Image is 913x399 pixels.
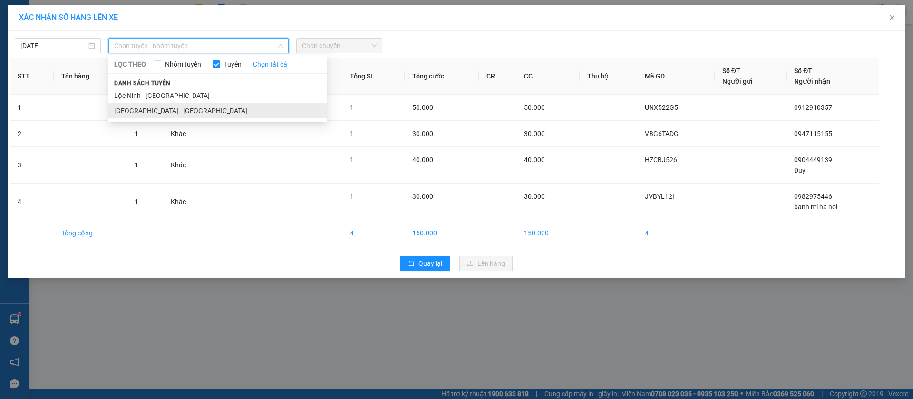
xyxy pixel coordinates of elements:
th: Mã GD [637,58,715,95]
span: rollback [408,260,415,268]
span: close [888,14,896,21]
span: Duy [794,166,806,174]
span: Quay lại [418,258,442,269]
td: Khác [163,147,211,184]
span: Nhóm tuyến [161,59,205,69]
span: Chọn tuyến - nhóm tuyến [114,39,283,53]
th: CC [516,58,580,95]
span: 30.000 [524,193,545,200]
li: Lộc Ninh - [GEOGRAPHIC_DATA] [108,88,327,103]
th: Tổng cước [405,58,479,95]
span: 1 [135,130,138,137]
span: 1 [350,104,354,111]
span: 1 [135,161,138,169]
button: uploadLên hàng [459,256,513,271]
td: Tổng cộng [54,220,127,246]
a: Chọn tất cả [253,59,287,69]
button: Close [879,5,905,31]
span: HZCBJ526 [645,156,677,164]
span: XÁC NHẬN SỐ HÀNG LÊN XE [19,13,118,22]
td: 4 [342,220,405,246]
span: 1 [350,193,354,200]
td: 4 [637,220,715,246]
span: UNX522G5 [645,104,678,111]
th: Thu hộ [580,58,638,95]
span: 1 [350,156,354,164]
span: Người gửi [722,78,753,85]
span: 40.000 [524,156,545,164]
td: 1 [10,95,54,121]
span: Danh sách tuyến [108,79,176,88]
td: Khác [163,184,211,220]
span: 30.000 [412,130,433,137]
th: STT [10,58,54,95]
td: 3 [10,147,54,184]
th: CR [479,58,516,95]
span: VBG6TADG [645,130,679,137]
span: 50.000 [412,104,433,111]
span: 0904449139 [794,156,832,164]
span: 0912910357 [794,104,832,111]
span: 50.000 [524,104,545,111]
span: 1 [135,198,138,205]
span: JVBYL12I [645,193,674,200]
li: [GEOGRAPHIC_DATA] - [GEOGRAPHIC_DATA] [108,103,327,118]
span: Số ĐT [794,67,812,75]
span: 30.000 [412,193,433,200]
td: 150.000 [516,220,580,246]
span: 1 [350,130,354,137]
span: down [278,43,283,49]
span: Số ĐT [722,67,740,75]
span: banh mi ha noi [794,203,837,211]
th: Tổng SL [342,58,405,95]
td: 4 [10,184,54,220]
span: LỌC THEO [114,59,146,69]
span: Chọn chuyến [302,39,377,53]
td: 2 [10,121,54,147]
span: 0947115155 [794,130,832,137]
span: 0982975446 [794,193,832,200]
span: 30.000 [524,130,545,137]
span: 40.000 [412,156,433,164]
input: 14/09/2025 [20,40,87,51]
span: Tuyến [220,59,245,69]
td: Khác [163,121,211,147]
th: Tên hàng [54,58,127,95]
span: Người nhận [794,78,830,85]
button: rollbackQuay lại [400,256,450,271]
td: 150.000 [405,220,479,246]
